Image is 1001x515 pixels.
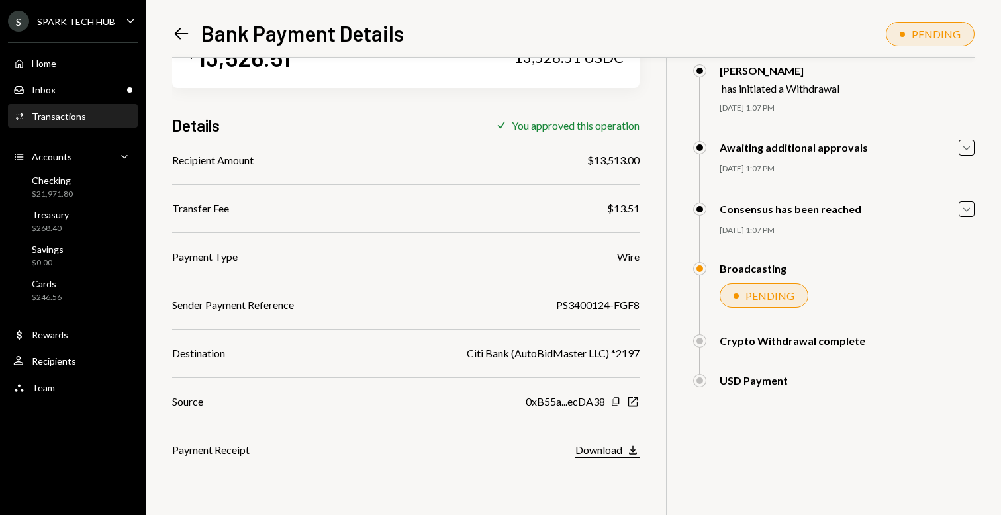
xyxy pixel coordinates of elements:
[8,205,138,237] a: Treasury$268.40
[575,444,622,456] div: Download
[720,103,975,114] div: [DATE] 1:07 PM
[32,223,69,234] div: $268.40
[720,164,975,175] div: [DATE] 1:07 PM
[32,244,64,255] div: Savings
[172,152,254,168] div: Recipient Amount
[722,82,839,95] div: has initiated a Withdrawal
[607,201,640,216] div: $13.51
[8,51,138,75] a: Home
[172,297,294,313] div: Sender Payment Reference
[8,349,138,373] a: Recipients
[467,346,640,361] div: Citi Bank (AutoBidMaster LLC) *2197
[32,382,55,393] div: Team
[172,201,229,216] div: Transfer Fee
[32,355,76,367] div: Recipients
[587,152,640,168] div: $13,513.00
[617,249,640,265] div: Wire
[720,334,865,347] div: Crypto Withdrawal complete
[32,111,86,122] div: Transactions
[8,171,138,203] a: Checking$21,971.80
[8,274,138,306] a: Cards$246.56
[172,346,225,361] div: Destination
[172,394,203,410] div: Source
[32,257,64,269] div: $0.00
[32,84,56,95] div: Inbox
[37,16,115,27] div: SPARK TECH HUB
[172,249,238,265] div: Payment Type
[575,444,640,458] button: Download
[32,329,68,340] div: Rewards
[720,374,788,387] div: USD Payment
[8,144,138,168] a: Accounts
[720,64,839,77] div: [PERSON_NAME]
[8,240,138,271] a: Savings$0.00
[172,442,250,458] div: Payment Receipt
[8,77,138,101] a: Inbox
[32,175,73,186] div: Checking
[32,209,69,220] div: Treasury
[8,104,138,128] a: Transactions
[32,189,73,200] div: $21,971.80
[8,11,29,32] div: S
[912,28,961,40] div: PENDING
[32,292,62,303] div: $246.56
[745,289,794,302] div: PENDING
[172,115,220,136] h3: Details
[720,141,868,154] div: Awaiting additional approvals
[720,225,975,236] div: [DATE] 1:07 PM
[8,322,138,346] a: Rewards
[512,119,640,132] div: You approved this operation
[720,203,861,215] div: Consensus has been reached
[32,58,56,69] div: Home
[556,297,640,313] div: PS3400124-FGF8
[201,20,404,46] h1: Bank Payment Details
[526,394,605,410] div: 0xB55a...ecDA38
[32,278,62,289] div: Cards
[8,375,138,399] a: Team
[32,151,72,162] div: Accounts
[720,262,787,275] div: Broadcasting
